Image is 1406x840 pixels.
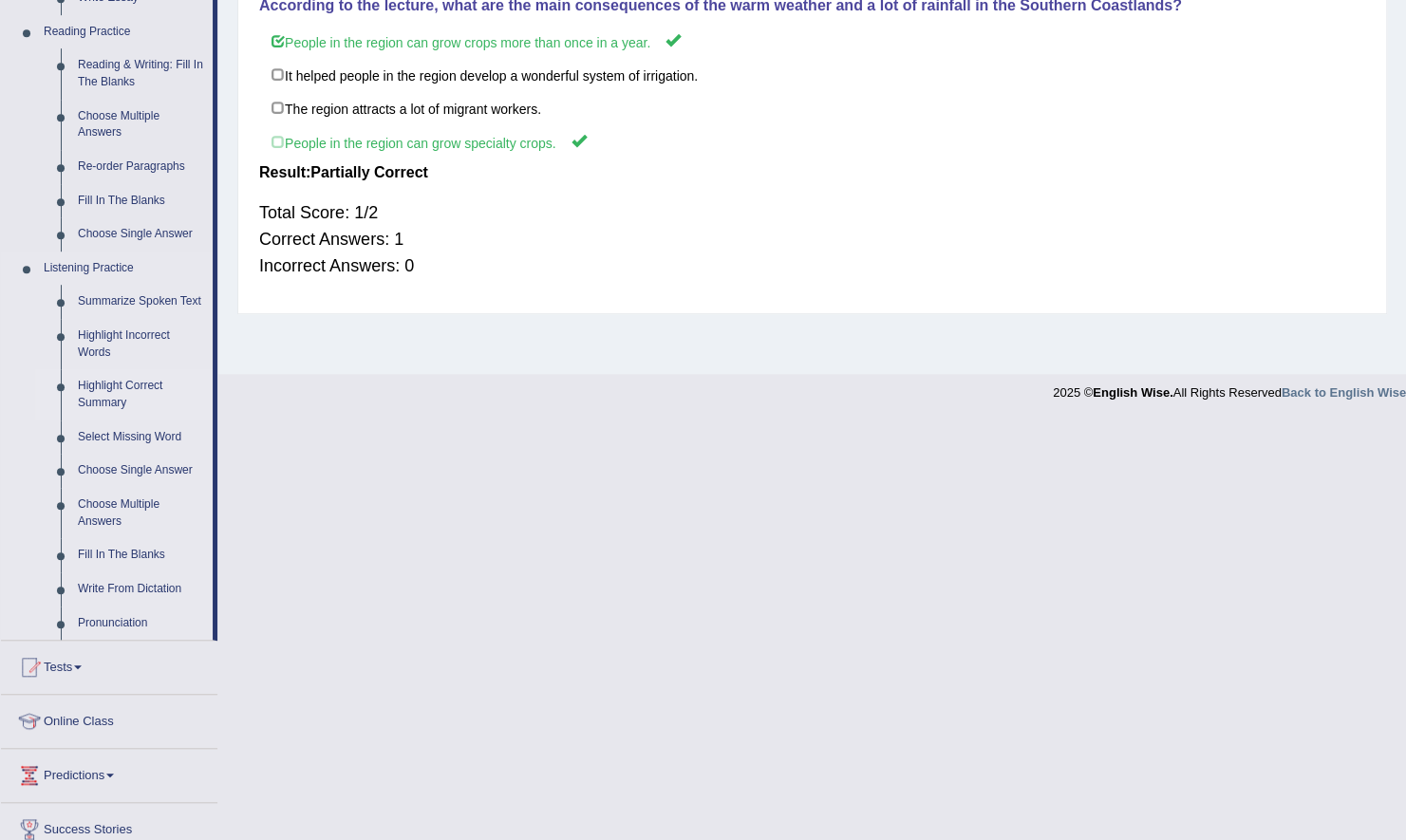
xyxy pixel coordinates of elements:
a: Choose Multiple Answers [69,488,213,538]
div: Total Score: 1/2 Correct Answers: 1 Incorrect Answers: 0 [259,190,1365,289]
label: It helped people in the region develop a wonderful system of irrigation. [259,58,1365,92]
label: People in the region can grow specialty crops. [259,124,1365,159]
a: Highlight Correct Summary [69,369,213,420]
a: Fill In The Blanks [69,538,213,572]
a: Tests [1,641,217,688]
a: Re-order Paragraphs [69,150,213,184]
a: Online Class [1,695,217,742]
a: Write From Dictation [69,572,213,607]
a: Back to English Wise [1282,385,1406,400]
a: Choose Multiple Answers [69,100,213,150]
a: Reading Practice [35,15,213,49]
a: Reading & Writing: Fill In The Blanks [69,48,213,99]
a: Fill In The Blanks [69,184,213,218]
a: Pronunciation [69,607,213,641]
a: Predictions [1,749,217,796]
div: 2025 © All Rights Reserved [1053,374,1406,401]
a: Listening Practice [35,252,213,286]
label: People in the region can grow crops more than once in a year. [259,24,1365,59]
a: Choose Single Answer [69,454,213,488]
h4: Result: [259,164,1365,181]
a: Highlight Incorrect Words [69,319,213,369]
strong: English Wise. [1093,385,1172,400]
a: Summarize Spoken Text [69,285,213,319]
a: Choose Single Answer [69,217,213,252]
label: The region attracts a lot of migrant workers. [259,91,1365,125]
a: Select Missing Word [69,420,213,455]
